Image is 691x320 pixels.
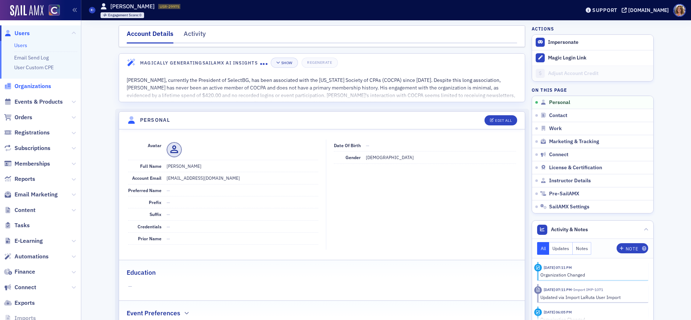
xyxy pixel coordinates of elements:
span: — [167,199,170,205]
button: Notes [573,242,592,255]
span: Avatar [148,142,161,148]
a: Orders [4,113,32,121]
span: Finance [15,268,35,276]
div: 0 [108,13,142,17]
a: Content [4,206,36,214]
span: Prefix [149,199,161,205]
span: Personal [549,99,570,106]
span: Reports [15,175,35,183]
button: [DOMAIN_NAME] [622,8,671,13]
span: Date of Birth [334,142,361,148]
span: — [167,236,170,241]
span: Events & Products [15,98,63,106]
span: Full Name [140,163,161,169]
h4: Actions [532,25,554,32]
span: Automations [15,253,49,261]
a: View Homepage [44,5,60,17]
div: Engagement Score: 0 [101,12,144,18]
div: [DOMAIN_NAME] [628,7,669,13]
span: Memberships [15,160,50,168]
span: Contact [549,112,567,119]
span: Pre-SailAMX [549,191,579,197]
img: SailAMX [49,5,60,16]
span: Engagement Score : [108,13,140,17]
span: — [167,187,170,193]
span: Exports [15,299,35,307]
span: Instructor Details [549,178,591,184]
h2: Event Preferences [127,308,180,318]
span: Profile [673,4,686,17]
h2: Education [127,268,156,277]
a: Adjust Account Credit [532,66,653,81]
span: Orders [15,113,32,121]
time: 2/17/2023 07:11 PM [544,265,572,270]
span: Connect [549,151,568,158]
a: Reports [4,175,35,183]
span: Registrations [15,129,50,137]
a: Users [4,29,30,37]
a: Organizations [4,82,51,90]
span: Tasks [15,221,30,229]
div: Edit All [495,119,512,122]
a: Email Marketing [4,191,58,199]
time: 2/17/2023 06:05 PM [544,309,572,315]
span: Preferred Name [128,187,161,193]
div: Organization Changed [540,271,643,278]
a: E-Learning [4,237,43,245]
button: Updates [549,242,573,255]
span: Content [15,206,36,214]
dd: [DEMOGRAPHIC_DATA] [366,151,516,163]
span: Work [549,125,562,132]
div: Support [592,7,617,13]
span: Prior Name [138,236,161,241]
div: Show [281,61,293,65]
div: Activity [184,29,206,42]
h1: [PERSON_NAME] [110,3,155,11]
a: Finance [4,268,35,276]
img: SailAMX [10,5,44,17]
span: Connect [15,283,36,291]
a: Events & Products [4,98,63,106]
dd: [EMAIL_ADDRESS][DOMAIN_NAME] [167,172,318,184]
span: Subscriptions [15,144,50,152]
a: Registrations [4,129,50,137]
time: 2/17/2023 07:11 PM [544,287,572,292]
span: Gender [345,154,361,160]
button: Impersonate [548,39,578,46]
div: Magic Login Link [548,55,650,61]
span: — [128,283,516,290]
a: Connect [4,283,36,291]
span: — [167,224,170,229]
span: — [366,142,369,148]
span: Credentials [138,224,161,229]
button: Regenerate [302,58,338,68]
div: Updated via Import LaRuta User Import [540,294,643,300]
span: SailAMX Settings [549,204,589,210]
a: Memberships [4,160,50,168]
a: Automations [4,253,49,261]
a: Subscriptions [4,144,50,152]
span: Email Marketing [15,191,58,199]
h4: On this page [532,87,654,93]
span: Import IMP-1071 [572,287,603,292]
span: E-Learning [15,237,43,245]
div: Imported Activity [534,286,542,294]
div: Note [626,247,638,251]
a: Exports [4,299,35,307]
span: Organizations [15,82,51,90]
div: Adjust Account Credit [548,70,650,77]
button: Show [271,58,298,68]
a: User Custom CPE [14,64,54,71]
a: Tasks [4,221,30,229]
button: Magic Login Link [532,50,653,66]
span: Users [15,29,30,37]
div: Activity [534,308,542,316]
span: USR-29975 [160,4,179,9]
h4: Personal [140,116,170,124]
span: License & Certification [549,165,602,171]
span: Suffix [150,211,161,217]
span: Activity & Notes [551,226,588,233]
span: — [167,211,170,217]
button: Note [617,243,648,253]
div: Account Details [127,29,173,43]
